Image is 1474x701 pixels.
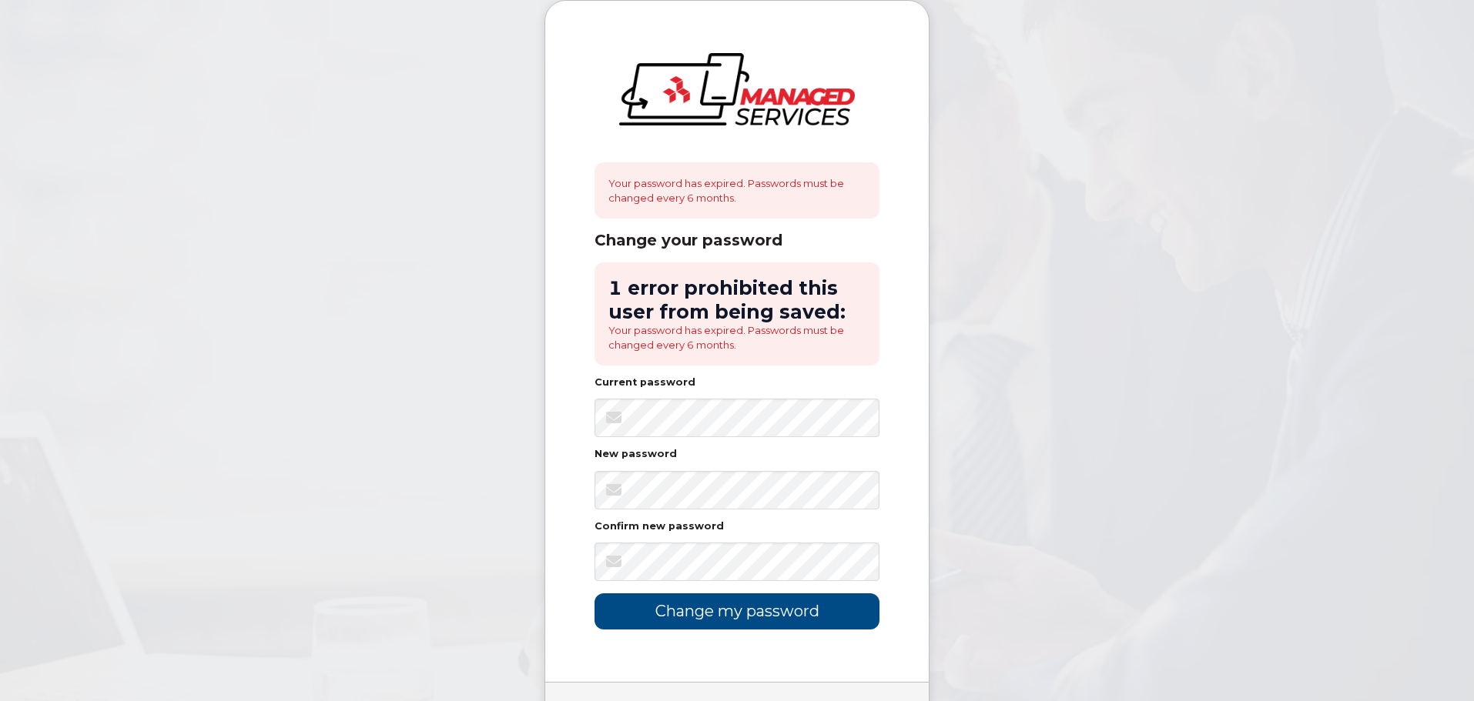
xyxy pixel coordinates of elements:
input: Change my password [595,593,879,629]
li: Your password has expired. Passwords must be changed every 6 months. [608,323,866,352]
label: Confirm new password [595,522,724,532]
label: Current password [595,378,695,388]
label: New password [595,449,677,459]
img: logo-large.png [619,53,855,125]
h2: 1 error prohibited this user from being saved: [608,276,866,323]
div: Your password has expired. Passwords must be changed every 6 months. [595,162,879,219]
div: Change your password [595,231,879,250]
